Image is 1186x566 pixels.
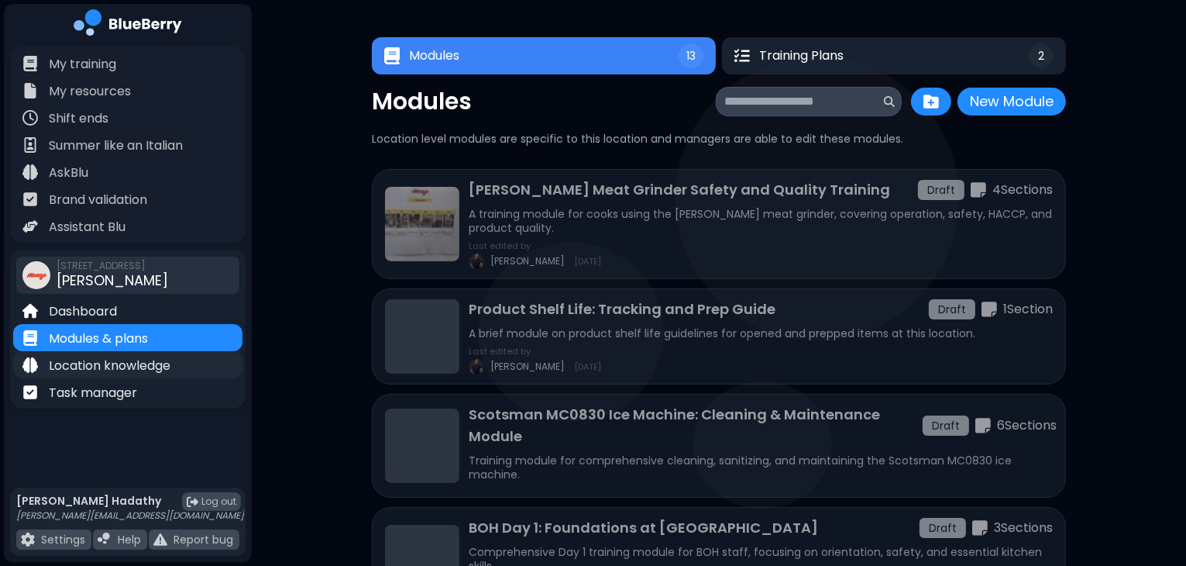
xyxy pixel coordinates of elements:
p: Dashboard [49,302,117,321]
a: Scotsman MC0830 Ice Machine: Cleaning & Maintenance ModuleDraftsections icon6SectionsTraining mod... [372,394,1066,498]
img: file icon [22,192,38,207]
p: Location level modules are specific to this location and managers are able to edit these modules. [372,132,1066,146]
div: Draft [929,299,975,319]
button: ModulesModules13 [372,37,716,74]
p: Shift ends [49,109,108,128]
img: Training Plans [734,48,750,64]
p: Last edited by [469,347,601,356]
img: file icon [22,357,38,373]
img: company thumbnail [22,261,50,289]
img: sections icon [971,181,986,199]
a: MONZO Meat Grinder Safety and Quality Training[PERSON_NAME] Meat Grinder Safety and Quality Train... [372,169,1066,279]
p: My resources [49,82,131,101]
div: Draft [918,180,964,200]
p: Location knowledge [49,357,170,375]
a: Product Shelf Life: Tracking and Prep GuideDraftsections icon1SectionA brief module on product sh... [372,288,1066,385]
p: 6 Section s [997,416,1057,435]
img: profile image [469,359,484,374]
p: [PERSON_NAME] Hadathy [16,494,244,508]
p: Summer like an Italian [49,136,183,155]
img: file icon [22,137,38,153]
img: MONZO Meat Grinder Safety and Quality Training [385,187,459,261]
span: Modules [409,47,459,65]
p: 1 Section [1003,300,1053,319]
img: sections icon [975,417,991,435]
img: folder plus icon [923,94,939,109]
div: Draft [920,518,966,538]
p: 4 Section s [992,181,1053,199]
img: search icon [884,96,895,107]
img: profile image [469,254,484,269]
img: file icon [22,330,38,346]
img: file icon [22,385,38,400]
span: 13 [686,49,696,63]
p: Task manager [49,384,137,402]
button: New Module [957,88,1066,116]
p: BOH Day 1: Foundations at [GEOGRAPHIC_DATA] [469,517,818,539]
p: A training module for cooks using the [PERSON_NAME] meat grinder, covering operation, safety, HAC... [469,207,1053,235]
img: logout [187,496,198,508]
img: file icon [153,533,167,547]
img: file icon [22,164,38,180]
span: [DATE] [574,257,601,266]
p: Assistant Blu [49,218,125,236]
span: 2 [1038,49,1044,63]
span: [PERSON_NAME] [57,271,168,290]
p: Training module for comprehensive cleaning, sanitizing, and maintaining the Scotsman MC0830 ice m... [469,454,1053,481]
span: Training Plans [759,47,844,65]
p: [PERSON_NAME] Meat Grinder Safety and Quality Training [469,179,890,201]
span: [PERSON_NAME] [490,361,565,373]
span: [PERSON_NAME] [490,255,565,267]
img: file icon [22,303,38,319]
img: file icon [21,533,35,547]
img: file icon [22,219,38,234]
p: Modules & plans [49,330,148,348]
span: [DATE] [574,362,601,371]
p: 3 Section s [994,519,1053,537]
p: Settings [41,533,85,547]
p: Last edited by [469,241,601,250]
span: Log out [201,495,236,508]
img: Modules [384,47,400,65]
img: sections icon [981,301,997,319]
img: company logo [74,9,182,41]
p: My training [49,55,116,74]
p: Modules [372,88,472,116]
p: Scotsman MC0830 Ice Machine: Cleaning & Maintenance Module [469,404,923,447]
p: Report bug [174,533,233,547]
img: file icon [22,83,38,98]
img: file icon [22,110,38,126]
p: Brand validation [49,191,147,209]
p: Help [118,533,141,547]
p: AskBlu [49,164,88,182]
img: file icon [22,56,38,71]
button: Training PlansTraining Plans2 [722,37,1066,74]
p: [PERSON_NAME][EMAIL_ADDRESS][DOMAIN_NAME] [16,509,244,522]
img: file icon [98,533,112,547]
span: [STREET_ADDRESS] [57,260,168,272]
p: A brief module on product shelf life guidelines for opened and prepped items at this location. [469,326,1053,340]
div: Draft [923,416,969,436]
img: sections icon [972,519,988,537]
p: Product Shelf Life: Tracking and Prep Guide [469,299,775,320]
